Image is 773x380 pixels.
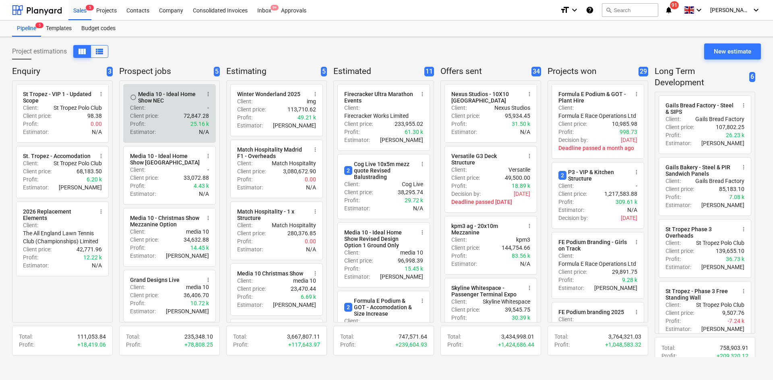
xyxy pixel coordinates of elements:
[558,91,628,104] div: Formula E Podium & GOT - Plant Hire
[620,128,637,136] p: 998.73
[237,183,263,191] p: Estimator :
[666,185,694,193] p: Client price :
[205,215,211,221] span: more_vert
[505,174,530,182] p: 49,500.00
[451,153,521,166] div: Versatile G3 Deck Structure
[130,120,145,128] p: Profit :
[558,104,574,112] p: Client :
[130,104,145,112] p: Client :
[558,260,636,268] p: Formula E Race Operations Ltd
[344,265,360,273] p: Profit :
[23,221,38,229] p: Client :
[130,283,145,291] p: Client :
[23,120,38,128] p: Profit :
[23,112,52,120] p: Client price :
[604,190,637,198] p: 1,217,583.88
[701,201,744,209] p: [PERSON_NAME]
[558,169,628,182] div: P3 - VIP & Kitchen Structure
[76,245,102,253] p: 42,771.96
[35,23,43,28] span: 5
[451,174,480,182] p: Client price :
[666,288,736,301] div: St Tropez - Phase 3 Free Standing Wall
[184,236,209,244] p: 34,632.88
[237,301,263,309] p: Estimator :
[166,307,209,315] p: [PERSON_NAME]
[166,252,209,260] p: [PERSON_NAME]
[451,260,477,268] p: Estimator :
[205,277,211,283] span: more_vert
[451,128,477,136] p: Estimator :
[558,284,584,292] p: Estimator :
[301,293,316,301] p: 6.69 k
[130,153,200,166] div: Media 10 - Ideal Home Show [GEOGRAPHIC_DATA]
[666,102,736,115] div: Gails Bread Factory - Steel & SIPS
[398,257,423,265] p: 96,998.39
[520,260,530,268] p: N/A
[380,273,423,281] p: [PERSON_NAME]
[440,66,528,77] p: Offers sent
[451,236,467,244] p: Client :
[726,255,744,263] p: 36.73 k
[12,45,108,58] div: Project estimations
[76,21,120,37] div: Budget codes
[740,226,747,232] span: more_vert
[451,112,480,120] p: Client price :
[344,229,414,249] div: Media 10 - Ideal Home Show Revised Design Option 1 Ground Only
[419,91,426,97] span: more_vert
[23,153,91,159] div: St. Tropez - Accomodation
[287,229,316,237] p: 280,376.85
[666,263,691,271] p: Estimator :
[312,270,318,277] span: more_vert
[419,298,426,304] span: more_vert
[451,252,467,260] p: Profit :
[54,159,102,167] p: St Tropez Polo Club
[271,5,279,10] span: 9+
[92,128,102,136] p: N/A
[83,253,102,261] p: 12.22 k
[558,136,588,144] p: Decision by :
[237,97,252,105] p: Client :
[344,136,370,144] p: Estimator :
[558,112,636,120] p: Formula E Race Operations Ltd
[483,298,530,306] p: Skyline Whitespace
[98,91,104,97] span: more_vert
[237,159,252,167] p: Client :
[558,120,587,128] p: Client price :
[298,113,316,121] p: 49.21 k
[23,208,93,221] div: 2026 Replacement Elements
[23,175,38,183] p: Profit :
[424,67,434,77] span: 11
[633,239,640,245] span: more_vert
[41,21,76,37] a: Templates
[237,175,252,183] p: Profit :
[186,283,209,291] p: media 10
[130,128,156,136] p: Estimator :
[130,291,159,299] p: Client price :
[344,161,414,180] div: Cog Live 10x5m mezz quote Revised Balustrading
[312,91,318,97] span: more_vert
[451,166,467,174] p: Client :
[87,175,102,183] p: 6.20 k
[107,67,113,77] span: 3
[666,115,681,123] p: Client :
[344,204,370,212] p: Estimator :
[502,244,530,252] p: 144,754.66
[12,21,41,37] a: Pipeline5
[413,204,423,212] p: N/A
[130,190,156,198] p: Estimator :
[398,188,423,196] p: 38,295.74
[130,277,180,283] div: Grand Designs Live
[451,244,480,252] p: Client price :
[696,301,744,309] p: St Tropez Polo Club
[512,252,530,260] p: 83.56 k
[344,120,373,128] p: Client price :
[714,46,751,57] div: New estimate
[451,298,467,306] p: Client :
[612,268,637,276] p: 29,891.75
[740,288,747,294] span: more_vert
[23,159,38,167] p: Client :
[694,5,704,15] i: keyboard_arrow_down
[400,249,423,257] p: media 10
[344,180,360,188] p: Client :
